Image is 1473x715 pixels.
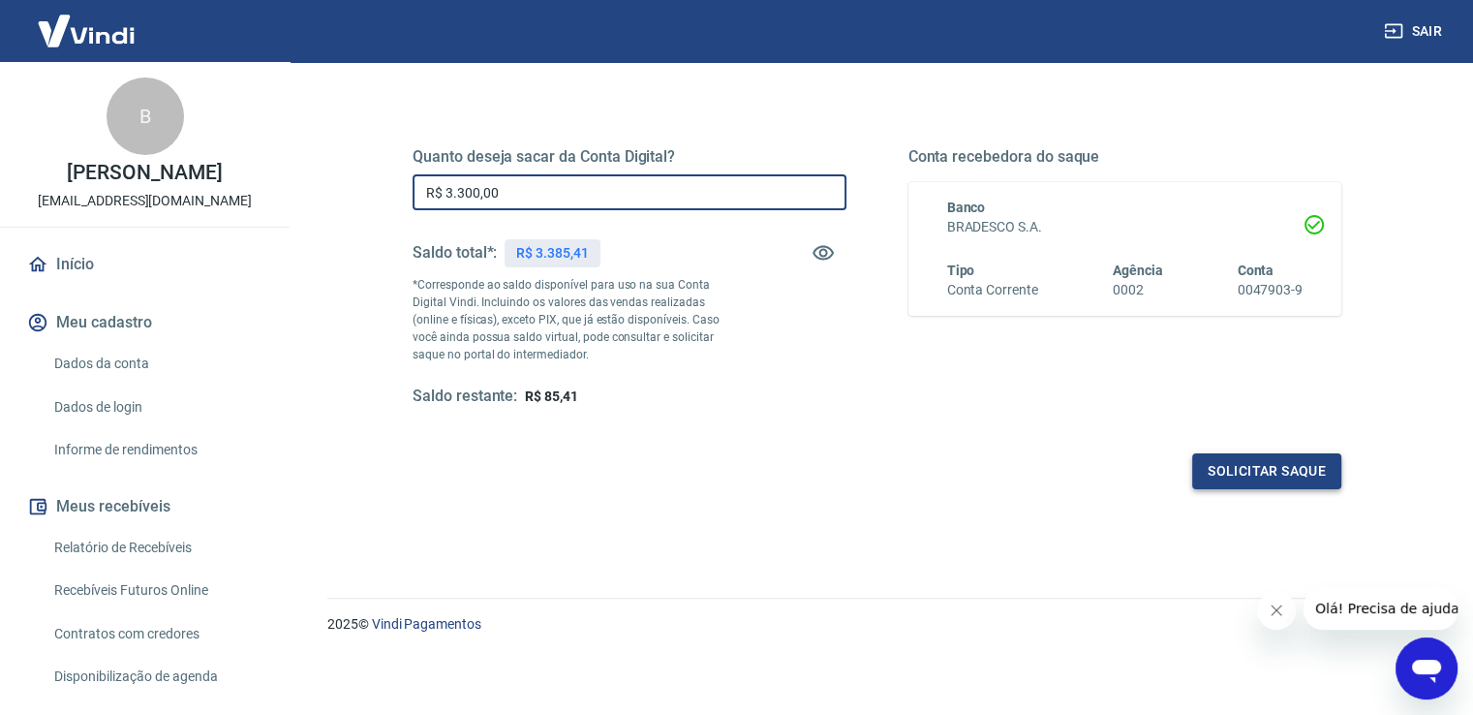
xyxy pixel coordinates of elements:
[46,430,266,470] a: Informe de rendimentos
[1113,263,1163,278] span: Agência
[525,389,578,404] span: R$ 85,41
[23,485,266,528] button: Meus recebíveis
[46,614,266,654] a: Contratos com credores
[1237,263,1274,278] span: Conta
[1113,280,1163,300] h6: 0002
[67,163,222,183] p: [PERSON_NAME]
[46,657,266,697] a: Disponibilização de agenda
[38,191,252,211] p: [EMAIL_ADDRESS][DOMAIN_NAME]
[46,344,266,384] a: Dados da conta
[1257,591,1296,630] iframe: Fechar mensagem
[516,243,588,264] p: R$ 3.385,41
[23,1,149,60] img: Vindi
[23,243,266,286] a: Início
[413,243,497,263] h5: Saldo total*:
[12,14,163,29] span: Olá! Precisa de ajuda?
[1237,280,1303,300] h6: 0047903-9
[1380,14,1450,49] button: Sair
[46,528,266,568] a: Relatório de Recebíveis
[908,147,1342,167] h5: Conta recebedora do saque
[1192,453,1341,489] button: Solicitar saque
[372,616,481,632] a: Vindi Pagamentos
[947,217,1304,237] h6: BRADESCO S.A.
[413,147,846,167] h5: Quanto deseja sacar da Conta Digital?
[107,78,184,155] div: B
[947,280,1038,300] h6: Conta Corrente
[947,263,975,278] span: Tipo
[1304,587,1458,630] iframe: Mensagem da empresa
[1396,637,1458,699] iframe: Botão para abrir a janela de mensagens
[327,614,1427,635] p: 2025 ©
[947,200,986,215] span: Banco
[46,571,266,610] a: Recebíveis Futuros Online
[413,276,738,363] p: *Corresponde ao saldo disponível para uso na sua Conta Digital Vindi. Incluindo os valores das ve...
[46,388,266,427] a: Dados de login
[23,301,266,344] button: Meu cadastro
[413,387,517,407] h5: Saldo restante:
